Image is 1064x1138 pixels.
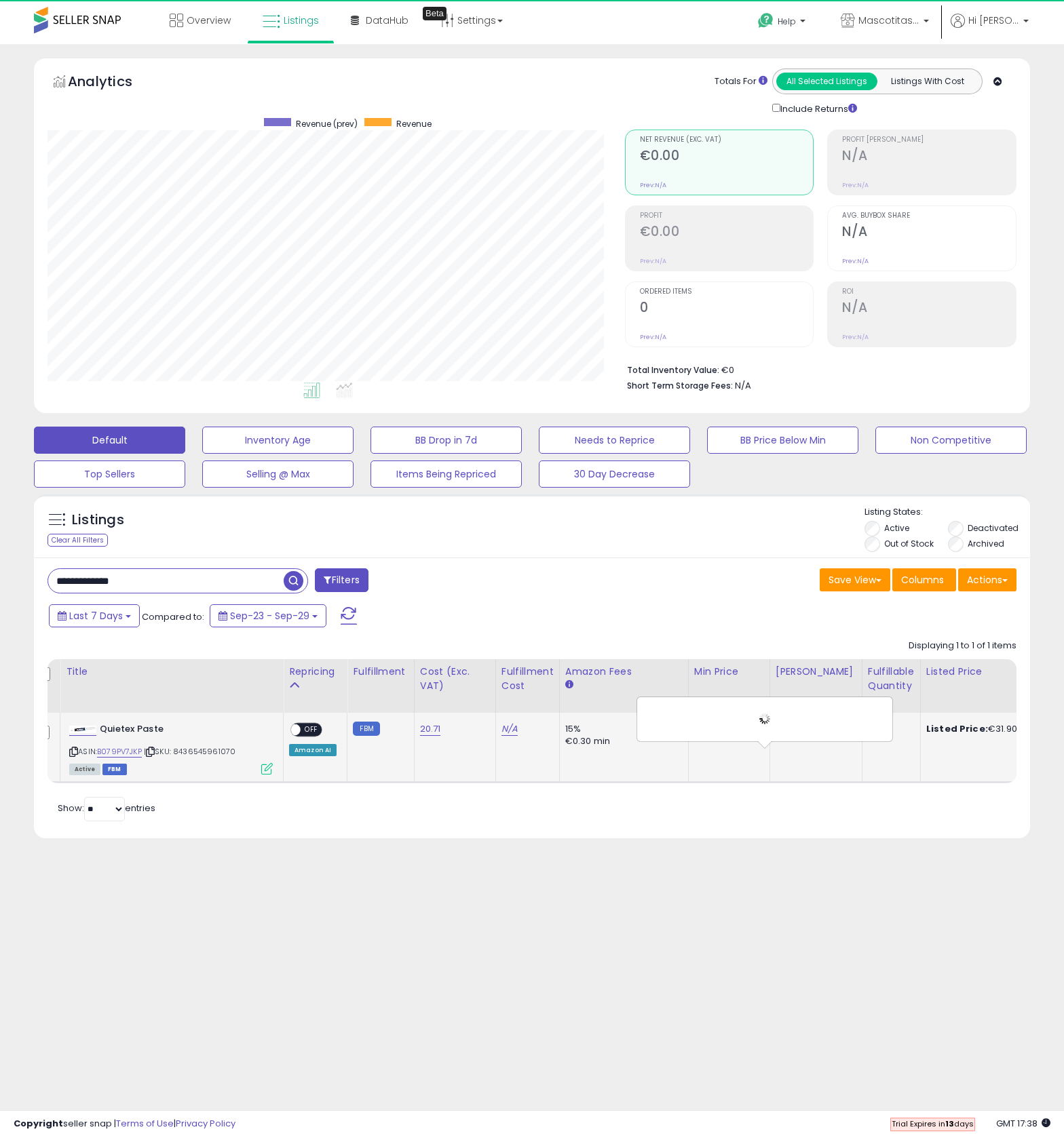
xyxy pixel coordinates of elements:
span: FBM [102,764,127,775]
span: Avg. Buybox Share [842,212,1016,220]
span: DataHub [366,14,408,27]
div: €31.90 [926,723,1039,735]
a: Hi [PERSON_NAME] [951,14,1029,44]
label: Deactivated [968,522,1019,534]
button: Sep-23 - Sep-29 [210,604,326,627]
h2: 0 [640,300,814,318]
label: Out of Stock [884,538,934,549]
h2: N/A [842,224,1016,242]
span: | SKU: 8436545961070 [144,746,235,757]
button: Non Competitive [875,427,1027,454]
span: Ordered Items [640,288,814,296]
div: Listed Price [926,665,1044,679]
h2: €0.00 [640,148,814,166]
div: Amazon Fees [565,665,683,679]
img: 21i5r6cLDCS._SL40_.jpg [69,726,96,733]
button: 30 Day Decrease [539,460,690,488]
span: All listings currently available for purchase on Amazon [69,764,100,775]
small: Prev: N/A [640,181,666,189]
span: OFF [301,724,322,735]
small: Prev: N/A [842,181,869,189]
div: [PERSON_NAME] [776,665,856,679]
span: Show: entries [58,802,155,815]
span: N/A [735,379,751,392]
button: All Selected Listings [776,73,877,90]
h5: Analytics [68,72,159,94]
span: Last 7 Days [69,609,123,623]
button: Selling @ Max [202,460,354,488]
div: Clear All Filters [47,534,108,547]
button: BB Price Below Min [707,427,858,454]
span: Net Revenue (Exc. VAT) [640,136,814,144]
button: Items Being Repriced [370,460,522,488]
div: Repricing [289,665,341,679]
span: Revenue [396,118,432,130]
li: €0 [627,361,1007,377]
button: Last 7 Days [49,604,140,627]
button: Columns [892,568,956,591]
div: ASIN: [69,723,273,773]
b: Total Inventory Value: [627,364,719,376]
div: 15% [565,723,678,735]
small: Prev: N/A [842,333,869,341]
div: Title [66,665,278,679]
div: Tooltip anchor [423,7,446,20]
div: Min Price [694,665,764,679]
small: Prev: N/A [640,333,666,341]
span: Columns [901,573,944,587]
h5: Listings [72,511,124,530]
b: Listed Price: [926,722,988,735]
small: Prev: N/A [640,257,666,265]
span: Hi [PERSON_NAME] [968,14,1019,27]
button: Filters [315,568,368,592]
button: Top Sellers [34,460,185,488]
div: Fulfillable Quantity [868,665,915,693]
a: N/A [501,722,518,736]
p: Listing States: [864,506,1030,519]
div: Fulfillment [353,665,408,679]
h2: N/A [842,148,1016,166]
button: Inventory Age [202,427,354,454]
a: 20.71 [420,722,441,736]
span: ROI [842,288,1016,296]
span: Sep-23 - Sep-29 [230,609,309,623]
button: Default [34,427,185,454]
span: Mascotitas a casa [858,14,919,27]
div: Include Returns [762,101,874,116]
div: €0.30 min [565,735,678,747]
a: B079PV7JKP [97,746,142,758]
i: Get Help [757,12,774,29]
h2: N/A [842,300,1016,318]
div: Amazon AI [289,744,337,756]
span: Listings [284,14,319,27]
button: Needs to Reprice [539,427,690,454]
div: Fulfillment Cost [501,665,554,693]
a: Help [747,2,819,44]
button: BB Drop in 7d [370,427,522,454]
label: Active [884,522,909,534]
small: Amazon Fees. [565,679,573,691]
small: FBM [353,722,379,736]
span: Compared to: [142,610,204,623]
b: Short Term Storage Fees: [627,380,733,391]
span: Overview [187,14,231,27]
div: Totals For [715,75,767,88]
button: Save View [820,568,890,591]
span: Help [778,16,796,27]
div: Cost (Exc. VAT) [420,665,490,693]
span: Profit [PERSON_NAME] [842,136,1016,144]
button: Actions [958,568,1016,591]
h2: €0.00 [640,224,814,242]
b: Quietex Paste [100,723,265,739]
label: Archived [968,538,1004,549]
button: Listings With Cost [877,73,978,90]
small: Prev: N/A [842,257,869,265]
div: Displaying 1 to 1 of 1 items [909,640,1016,652]
span: Revenue (prev) [296,118,358,130]
span: Profit [640,212,814,220]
